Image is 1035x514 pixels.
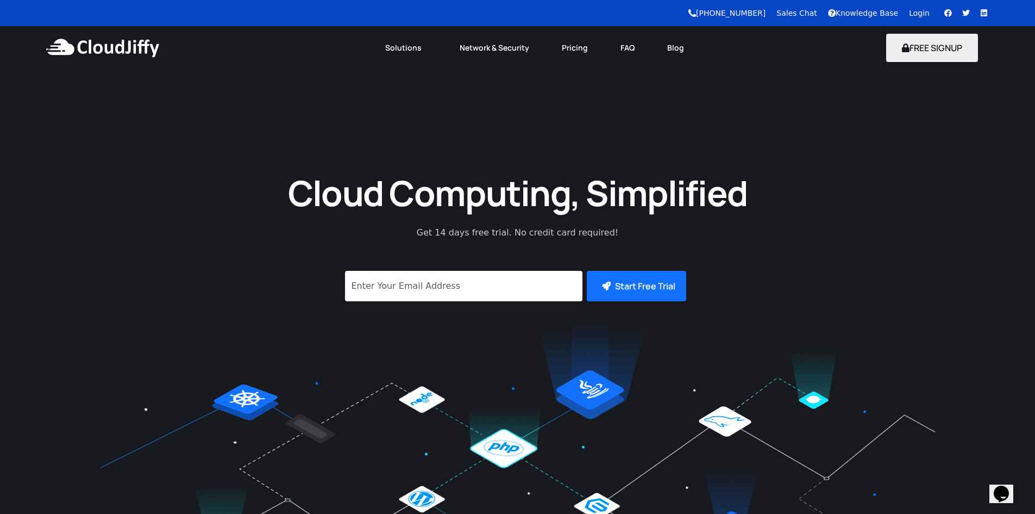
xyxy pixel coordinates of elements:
[345,271,582,301] input: Enter Your Email Address
[587,271,686,301] button: Start Free Trial
[369,36,443,60] a: Solutions
[776,9,817,17] a: Sales Chat
[989,470,1024,503] iframe: chat widget
[604,36,651,60] a: FAQ
[828,9,899,17] a: Knowledge Base
[886,42,978,54] a: FREE SIGNUP
[886,34,978,62] button: FREE SIGNUP
[909,9,930,17] a: Login
[688,9,766,17] a: [PHONE_NUMBER]
[368,226,667,239] p: Get 14 days free trial. No credit card required!
[273,170,762,215] h1: Cloud Computing, Simplified
[651,36,700,60] a: Blog
[443,36,545,60] a: Network & Security
[545,36,604,60] a: Pricing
